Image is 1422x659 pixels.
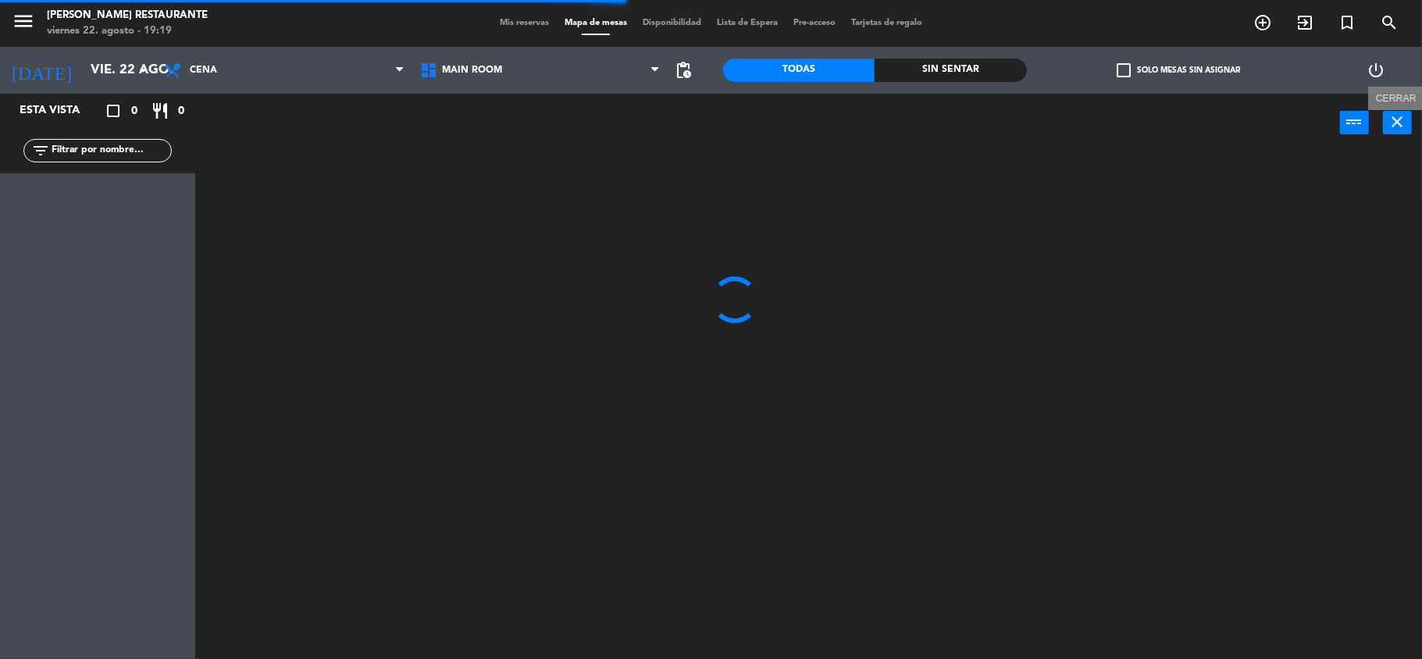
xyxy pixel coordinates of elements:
[492,19,557,27] span: Mis reservas
[190,65,217,76] span: Cena
[1295,13,1314,32] i: exit_to_app
[1380,13,1399,32] i: search
[709,19,786,27] span: Lista de Espera
[1117,63,1241,77] label: Solo mesas sin asignar
[1340,111,1369,134] button: power_input
[47,23,208,39] div: viernes 22. agosto - 19:19
[557,19,635,27] span: Mapa de mesas
[843,19,930,27] span: Tarjetas de regalo
[1383,111,1412,134] button: close
[47,8,208,23] div: [PERSON_NAME] Restaurante
[875,59,1027,82] div: Sin sentar
[151,102,169,120] i: restaurant
[104,102,123,120] i: crop_square
[12,9,35,38] button: menu
[675,61,693,80] span: pending_actions
[131,102,137,120] span: 0
[1117,63,1132,77] span: check_box_outline_blank
[1338,13,1356,32] i: turned_in_not
[12,9,35,33] i: menu
[635,19,709,27] span: Disponibilidad
[31,141,50,160] i: filter_list
[134,61,152,80] i: arrow_drop_down
[1367,61,1386,80] i: power_settings_new
[1388,112,1407,131] i: close
[50,142,171,159] input: Filtrar por nombre...
[1345,112,1364,131] i: power_input
[178,102,184,120] span: 0
[723,59,875,82] div: Todas
[442,65,502,76] span: Main Room
[8,102,112,120] div: Esta vista
[786,19,843,27] span: Pre-acceso
[1253,13,1272,32] i: add_circle_outline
